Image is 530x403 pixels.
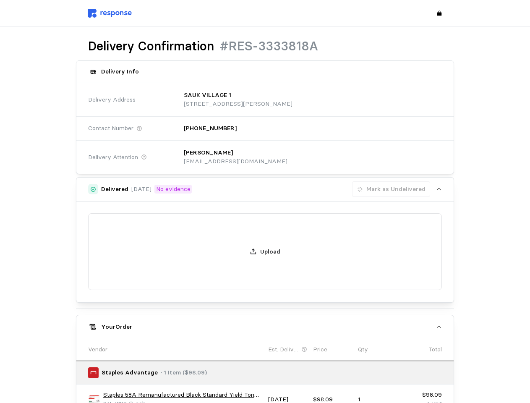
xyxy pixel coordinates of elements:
[88,38,214,55] h1: Delivery Confirmation
[88,153,138,162] span: Delivery Attention
[428,345,442,354] p: Total
[88,124,133,133] span: Contact Number
[102,368,158,377] p: Staples Advantage
[161,368,207,377] p: · 1 Item ($98.09)
[76,201,454,302] div: Delivered[DATE]No evidenceMark as Undelivered
[313,345,327,354] p: Price
[88,95,136,105] span: Delivery Address
[101,185,128,194] h5: Delivered
[88,345,107,354] p: Vendor
[184,124,237,133] p: [PHONE_NUMBER]
[101,67,139,76] h5: Delivery Info
[403,390,442,400] p: $98.09
[101,322,132,331] h5: Your Order
[358,345,368,354] p: Qty
[184,91,231,100] p: SAUK VILLAGE 1
[184,99,292,109] p: [STREET_ADDRESS][PERSON_NAME]
[76,315,454,339] button: YourOrder
[260,247,280,256] p: Upload
[268,345,300,354] p: Est. Delivery
[156,185,191,194] p: No evidence
[184,148,233,157] p: [PERSON_NAME]
[103,390,262,400] a: Staples 58A Remanufactured Black Standard Yield Toner Cartridge Replacement for HP CF258A (STCF258A)
[184,157,287,166] p: [EMAIL_ADDRESS][DOMAIN_NAME]
[88,9,132,18] img: svg%3e
[76,178,454,201] button: Delivered[DATE]No evidenceMark as Undelivered
[131,185,151,194] p: [DATE]
[220,38,318,55] h1: #RES-3333818A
